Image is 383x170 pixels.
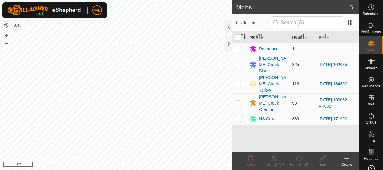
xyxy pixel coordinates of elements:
[319,97,348,109] a: [DATE] 163032-VP003
[316,31,359,43] th: VP
[319,116,347,121] a: [DATE] 171900
[236,20,271,26] span: 0 selected
[350,3,353,12] span: 5
[292,81,299,86] span: 116
[13,22,20,29] button: Map Layers
[362,84,380,88] span: Neckbands
[271,16,344,29] input: Search (S)
[259,46,279,52] div: Reference
[259,74,287,93] div: [PERSON_NAME] Creek Yellow
[361,30,381,34] span: Notifications
[3,22,10,29] button: Reset Map
[122,162,140,168] a: Contact Us
[364,157,378,160] span: Heatmap
[290,31,316,43] th: Head
[241,35,246,39] p-sorticon: Activate to sort
[316,43,359,55] td: -
[335,162,359,167] div: Create
[3,39,10,47] button: –
[263,162,287,167] div: Turn Off VP
[319,62,347,67] a: [DATE] 102035
[92,162,115,168] a: Privacy Policy
[94,7,101,14] span: WL
[367,139,375,142] span: Infra
[245,162,256,167] span: Delete
[363,12,379,16] span: Schedules
[368,102,374,106] span: VPs
[3,32,10,39] button: +
[311,162,335,167] div: Edit
[365,66,378,70] span: Animals
[292,101,297,105] span: 93
[292,46,294,51] span: 1
[287,162,311,167] div: Turn On VP
[319,81,347,86] a: [DATE] 184800
[7,5,83,16] img: Gallagher Logo
[259,116,276,122] div: NS Cows
[292,62,299,67] span: 325
[259,94,287,113] div: [PERSON_NAME] Creek Orange
[367,48,375,52] span: Mobs
[292,116,299,121] span: 339
[247,31,290,43] th: Mob
[236,4,350,11] h2: Mobs
[366,121,376,124] span: Status
[324,35,329,39] p-sorticon: Activate to sort
[258,35,263,39] p-sorticon: Activate to sort
[259,55,287,74] div: [PERSON_NAME] Creek Blue
[302,35,307,39] p-sorticon: Activate to sort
